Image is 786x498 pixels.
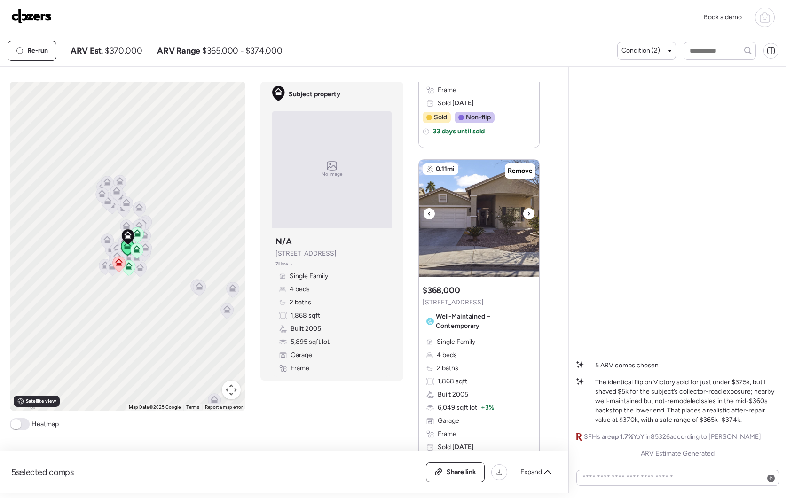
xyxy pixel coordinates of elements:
span: 1,868 sqft [291,311,320,320]
span: Built 2005 [438,390,468,399]
span: 5 selected comps [11,467,74,478]
span: 1,868 sqft [438,377,467,386]
span: ARV Est. [71,45,103,56]
span: $365,000 - $374,000 [202,45,282,56]
p: The identical flip on Victory sold for just under $375k, but I shaved $5k for the subject’s colle... [595,378,778,425]
span: 33 days until sold [433,127,485,136]
span: Single Family [437,337,475,347]
h3: $368,000 [423,285,460,296]
p: 5 ARV comps chosen [595,361,659,370]
h3: N/A [275,236,291,247]
span: ARV Estimate Generated [641,449,715,459]
span: Frame [291,364,309,373]
span: Re-run [27,46,48,55]
span: Garage [291,350,312,360]
span: + 3% [481,403,494,412]
span: • [290,260,292,268]
span: Remove [508,166,533,176]
span: Frame [438,86,456,95]
span: Map Data ©2025 Google [129,405,181,410]
span: [DATE] [451,99,474,107]
span: 4 beds [437,350,457,360]
span: 4 beds [290,285,310,294]
span: Sold [438,443,474,452]
span: Sold [438,99,474,108]
span: 2 baths [437,364,458,373]
span: up 1.7% [611,433,633,441]
span: Subject property [289,90,340,99]
span: [DATE] [451,443,474,451]
span: Well-Maintained – Contemporary [436,312,532,331]
span: $370,000 [105,45,142,56]
button: Map camera controls [222,381,241,399]
span: Built 2005 [291,324,321,334]
span: Single Family [290,272,328,281]
span: Share link [447,467,476,477]
span: Frame [438,429,456,439]
span: 5,895 sqft lot [291,337,330,347]
span: Satellite view [26,397,56,405]
span: Sold [434,113,447,122]
span: 6,049 sqft lot [438,403,477,412]
span: Garage [438,416,459,426]
span: [STREET_ADDRESS] [275,249,337,258]
img: Google [12,398,43,411]
span: Condition (2) [621,46,660,55]
span: Heatmap [31,420,59,429]
span: ARV Range [157,45,200,56]
a: Open this area in Google Maps (opens a new window) [12,398,43,411]
span: Book a demo [704,13,742,21]
img: Logo [11,9,52,24]
a: Terms (opens in new tab) [186,405,199,410]
span: Zillow [275,260,288,268]
span: Expand [520,467,542,477]
span: SFHs are YoY in 85326 according to [PERSON_NAME] [584,432,761,442]
span: 0.11mi [436,164,455,174]
span: 2 baths [290,298,311,307]
span: Non-flip [466,113,491,122]
span: [STREET_ADDRESS] [423,298,484,307]
span: No image [322,171,342,178]
a: Report a map error [205,405,243,410]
